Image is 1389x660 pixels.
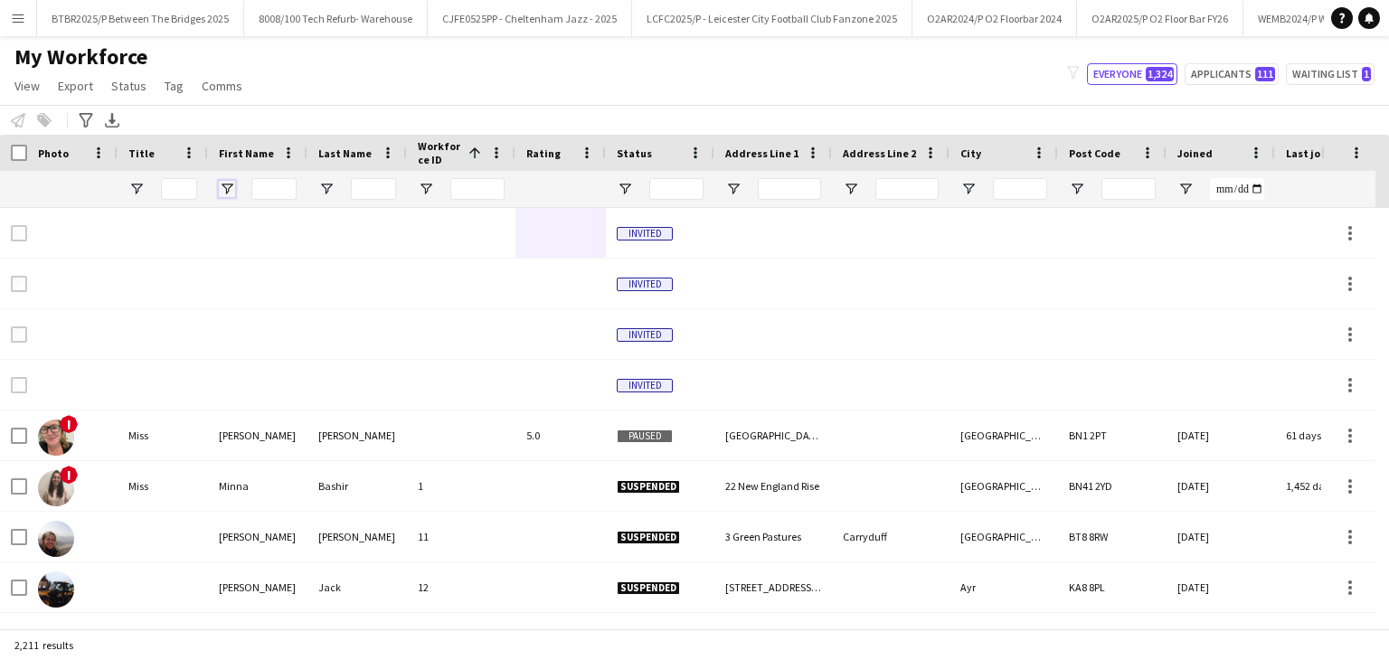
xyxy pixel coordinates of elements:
button: Open Filter Menu [128,181,145,197]
button: Open Filter Menu [418,181,434,197]
span: Export [58,78,93,94]
span: Last Name [318,146,372,160]
input: Last Name Filter Input [351,178,396,200]
input: Address Line 1 Filter Input [758,178,821,200]
div: [GEOGRAPHIC_DATA] [950,512,1058,561]
div: [GEOGRAPHIC_DATA] [950,461,1058,511]
div: 61 days [1275,410,1384,460]
div: Minna [208,461,307,511]
div: [PERSON_NAME] [307,512,407,561]
span: Status [617,146,652,160]
span: 1 [1362,67,1371,81]
a: Comms [194,74,250,98]
div: [PERSON_NAME] [208,562,307,612]
div: [PERSON_NAME] [208,512,307,561]
span: Address Line 2 [843,146,916,160]
div: [DATE] [1167,461,1275,511]
span: Tag [165,78,184,94]
button: Open Filter Menu [219,181,235,197]
img: Claire Fulton [38,420,74,456]
div: 11 [407,512,515,561]
span: Rating [526,146,561,160]
input: Address Line 2 Filter Input [875,178,939,200]
input: First Name Filter Input [251,178,297,200]
input: Row Selection is disabled for this row (unchecked) [11,276,27,292]
button: Waiting list1 [1286,63,1375,85]
a: View [7,74,47,98]
button: O2AR2024/P O2 Floorbar 2024 [912,1,1077,36]
span: View [14,78,40,94]
button: CJFE0525PP - Cheltenham Jazz - 2025 [428,1,632,36]
span: City [960,146,981,160]
div: BN1 2PT [1058,410,1167,460]
div: [GEOGRAPHIC_DATA] [950,410,1058,460]
span: Suspended [617,480,680,494]
span: Last job [1286,146,1327,160]
button: Open Filter Menu [960,181,977,197]
div: 1 [407,461,515,511]
button: Open Filter Menu [617,181,633,197]
span: 1,324 [1146,67,1174,81]
div: Miss [118,410,208,460]
span: Joined [1177,146,1213,160]
button: LCFC2025/P - Leicester City Football Club Fanzone 2025 [632,1,912,36]
input: Workforce ID Filter Input [450,178,505,200]
button: BTBR2025/P Between The Bridges 2025 [37,1,244,36]
input: City Filter Input [993,178,1047,200]
div: Carryduff [832,512,950,561]
app-action-btn: Advanced filters [75,109,97,131]
span: Address Line 1 [725,146,798,160]
a: Export [51,74,100,98]
input: Title Filter Input [161,178,197,200]
input: Status Filter Input [649,178,704,200]
img: Darrell Jack [38,571,74,608]
span: Invited [617,328,673,342]
button: Open Filter Menu [843,181,859,197]
span: Status [111,78,146,94]
div: 3 Green Pastures [714,512,832,561]
button: 8008/100 Tech Refurb- Warehouse [244,1,428,36]
app-action-btn: Export XLSX [101,109,123,131]
span: Post Code [1069,146,1120,160]
div: 12 [407,562,515,612]
button: O2AR2025/P O2 Floor Bar FY26 [1077,1,1243,36]
button: Open Filter Menu [1069,181,1085,197]
span: Suspended [617,531,680,544]
input: Row Selection is disabled for this row (unchecked) [11,326,27,343]
span: 111 [1255,67,1275,81]
input: Row Selection is disabled for this row (unchecked) [11,225,27,241]
button: Open Filter Menu [725,181,742,197]
div: BT8 8RW [1058,512,1167,561]
a: Tag [157,74,191,98]
div: Miss [118,461,208,511]
button: Open Filter Menu [1177,181,1194,197]
div: [GEOGRAPHIC_DATA] [714,410,832,460]
span: First Name [219,146,274,160]
span: Title [128,146,155,160]
img: Killian Doherty [38,521,74,557]
span: ! [60,415,78,433]
img: Minna Bashir [38,470,74,506]
span: Photo [38,146,69,160]
span: Workforce ID [418,139,461,166]
a: Status [104,74,154,98]
span: Invited [617,379,673,392]
span: Suspended [617,581,680,595]
div: [DATE] [1167,410,1275,460]
div: Jack [307,562,407,612]
div: Ayr [950,562,1058,612]
span: My Workforce [14,43,147,71]
div: KA8 8PL [1058,562,1167,612]
input: Joined Filter Input [1210,178,1264,200]
div: 5.0 [515,410,606,460]
span: Invited [617,278,673,291]
div: Bashir [307,461,407,511]
div: 1,452 days [1275,461,1384,511]
div: [DATE] [1167,562,1275,612]
span: Invited [617,227,673,240]
button: Applicants111 [1185,63,1279,85]
input: Post Code Filter Input [1101,178,1156,200]
div: BN41 2YD [1058,461,1167,511]
div: [DATE] [1167,512,1275,561]
div: 22 New England Rise [714,461,832,511]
